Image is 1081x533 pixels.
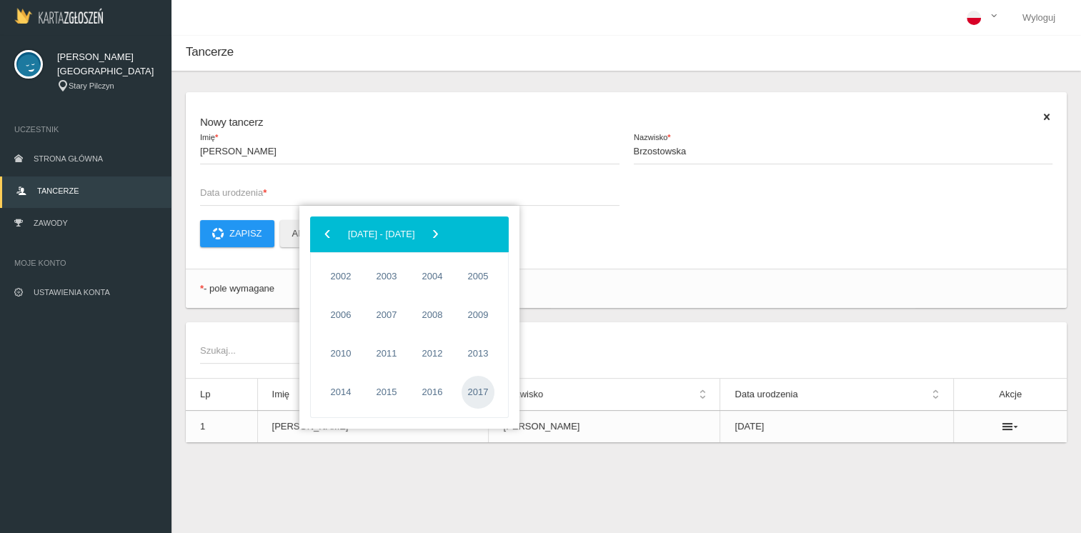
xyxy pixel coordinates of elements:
span: 2004 [416,260,449,293]
td: [PERSON_NAME] [257,411,489,443]
span: Szukaj... [200,344,388,358]
input: Imię* [200,137,619,164]
span: 2013 [462,337,494,370]
span: Tancerze [186,45,234,59]
button: ‹ [317,224,339,245]
button: › [424,224,445,245]
span: Strona główna [34,154,103,163]
span: Data urodzenia [200,186,605,200]
button: Zapisz [200,220,274,247]
span: 2010 [324,337,357,370]
span: Ustawienia konta [34,288,110,297]
span: 2003 [370,260,403,293]
span: - pole wymagane [204,283,274,294]
td: 1 [186,411,257,443]
span: [PERSON_NAME][GEOGRAPHIC_DATA] [57,50,157,79]
span: 2017 [462,376,494,409]
span: 2006 [324,299,357,332]
th: Akcje [954,379,1067,411]
span: 2007 [370,299,403,332]
span: › [424,223,446,244]
th: Nazwisko [489,379,720,411]
span: Zawody [34,219,68,227]
bs-datepicker-navigation-view: ​ ​ [317,225,445,236]
button: [DATE] - [DATE] [339,224,424,245]
img: svg [14,50,43,79]
span: Tancerze [37,186,79,195]
span: Uczestnik [14,122,157,136]
h6: Nowy tancerz [200,114,1052,130]
span: 2002 [324,260,357,293]
th: Lp [186,379,257,411]
div: Stary Pilczyn [57,80,157,92]
td: [PERSON_NAME] [489,411,720,443]
td: [DATE] [720,411,954,443]
span: 2009 [462,299,494,332]
input: Data urodzenia* [200,179,619,206]
span: [DATE] - [DATE] [348,229,414,239]
span: Imię [200,132,651,144]
span: 2008 [416,299,449,332]
img: Logo [14,8,103,24]
span: 2012 [416,337,449,370]
span: ‹ [317,223,338,244]
span: Moje konto [14,256,157,270]
span: 2015 [370,376,403,409]
span: 2011 [370,337,403,370]
input: Szukaj... [200,337,402,364]
th: Imię [257,379,489,411]
input: Nazwisko* [634,137,1053,164]
span: 2014 [324,376,357,409]
th: Data urodzenia [720,379,954,411]
bs-datepicker-container: calendar [299,206,519,429]
span: 2005 [462,260,494,293]
button: Anuluj [280,220,341,247]
span: 2016 [416,376,449,409]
